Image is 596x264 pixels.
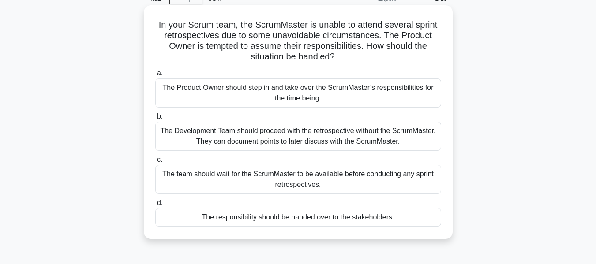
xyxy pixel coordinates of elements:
div: The Development Team should proceed with the retrospective without the ScrumMaster. They can docu... [155,122,441,151]
span: d. [157,199,163,206]
div: The Product Owner should step in and take over the ScrumMaster’s responsibilities for the time be... [155,78,441,108]
span: c. [157,156,162,163]
h5: In your Scrum team, the ScrumMaster is unable to attend several sprint retrospectives due to some... [154,19,442,63]
span: a. [157,69,163,77]
span: b. [157,112,163,120]
div: The responsibility should be handed over to the stakeholders. [155,208,441,227]
div: The team should wait for the ScrumMaster to be available before conducting any sprint retrospecti... [155,165,441,194]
